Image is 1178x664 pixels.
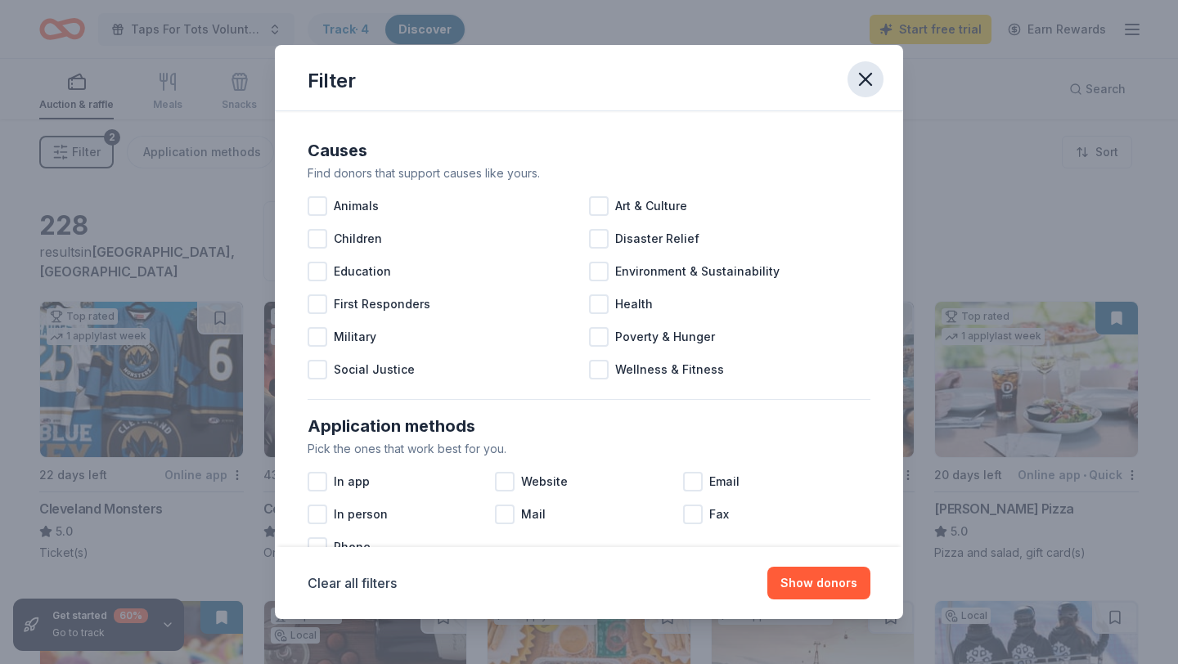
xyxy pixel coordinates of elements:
[308,439,870,459] div: Pick the ones that work best for you.
[615,196,687,216] span: Art & Culture
[334,294,430,314] span: First Responders
[308,164,870,183] div: Find donors that support causes like yours.
[334,537,371,557] span: Phone
[334,327,376,347] span: Military
[334,472,370,491] span: In app
[521,505,546,524] span: Mail
[709,505,729,524] span: Fax
[308,137,870,164] div: Causes
[615,294,653,314] span: Health
[334,505,388,524] span: In person
[615,229,699,249] span: Disaster Relief
[767,567,870,599] button: Show donors
[615,327,715,347] span: Poverty & Hunger
[615,262,780,281] span: Environment & Sustainability
[615,360,724,379] span: Wellness & Fitness
[308,413,870,439] div: Application methods
[334,229,382,249] span: Children
[709,472,740,491] span: Email
[334,360,415,379] span: Social Justice
[308,573,397,593] button: Clear all filters
[334,262,391,281] span: Education
[521,472,568,491] span: Website
[308,68,356,94] div: Filter
[334,196,379,216] span: Animals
